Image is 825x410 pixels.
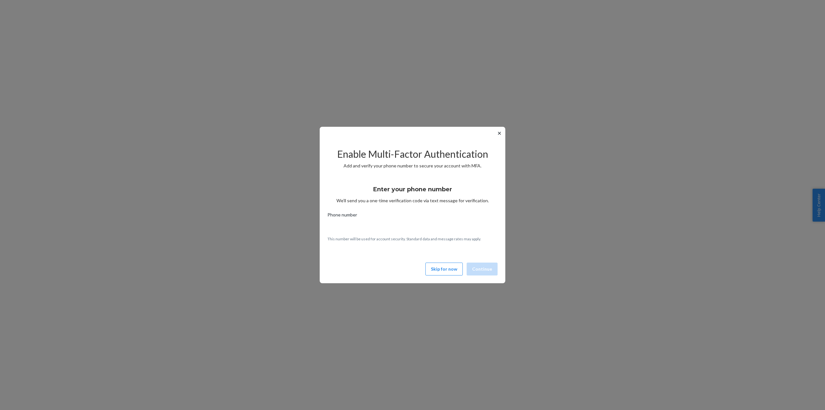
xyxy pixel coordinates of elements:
[327,236,498,242] p: This number will be used for account security. Standard data and message rates may apply.
[425,263,463,275] button: Skip for now
[327,149,498,159] h2: Enable Multi-Factor Authentication
[467,263,498,275] button: Continue
[327,163,498,169] p: Add and verify your phone number to secure your account with MFA.
[327,180,498,204] div: We’ll send you a one-time verification code via text message for verification.
[496,129,503,137] button: ✕
[327,212,357,221] span: Phone number
[373,185,452,194] h3: Enter your phone number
